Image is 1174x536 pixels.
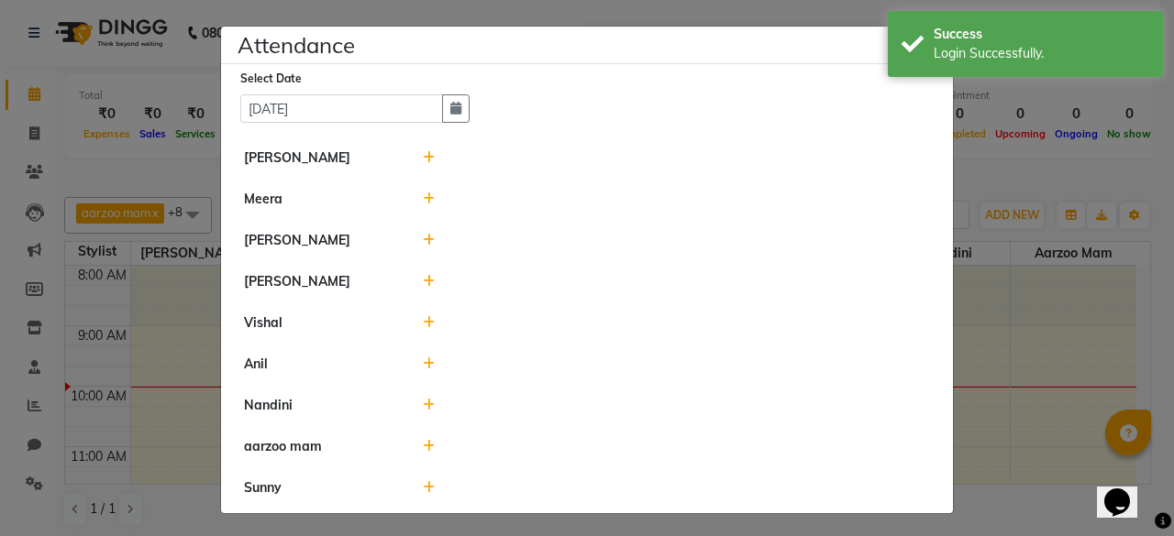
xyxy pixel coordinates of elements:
label: Select Date [240,71,302,87]
div: Vishal [230,313,409,333]
div: Success [934,25,1149,44]
iframe: chat widget [1097,463,1156,518]
div: [PERSON_NAME] [230,148,409,168]
div: Login Successfully. [934,44,1149,63]
h4: Attendance [238,28,355,61]
div: aarzoo mam [230,437,409,456]
input: Select date [240,94,443,123]
div: Meera [230,190,409,209]
div: [PERSON_NAME] [230,272,409,291]
div: Anil [230,355,409,374]
div: [PERSON_NAME] [230,231,409,250]
div: Sunny [230,478,409,498]
div: Nandini [230,396,409,415]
